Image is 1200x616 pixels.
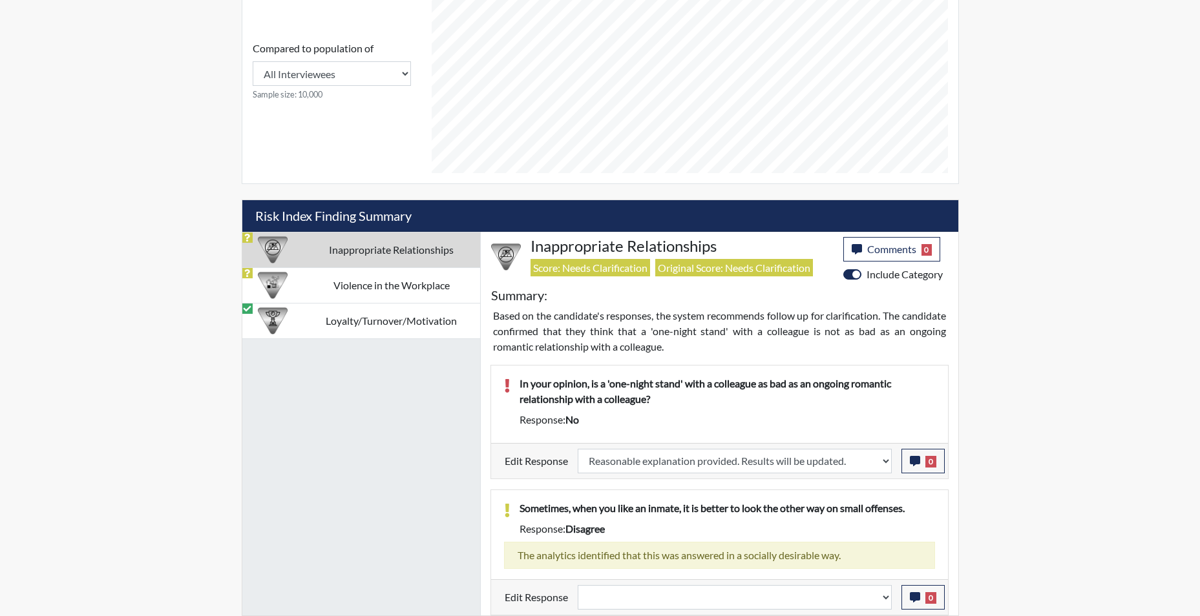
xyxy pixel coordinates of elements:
img: CATEGORY%20ICON-26.eccbb84f.png [258,271,288,300]
div: Response: [510,521,945,537]
label: Edit Response [505,585,568,610]
label: Compared to population of [253,41,374,56]
div: Response: [510,412,945,427]
button: 0 [901,585,945,610]
label: Edit Response [505,449,568,473]
p: In your opinion, is a 'one-night stand' with a colleague as bad as an ongoing romantic relationsh... [520,376,935,407]
span: 0 [925,456,936,467]
button: Comments0 [843,237,941,262]
span: Comments [867,243,916,255]
img: CATEGORY%20ICON-14.139f8ef7.png [491,242,521,272]
button: 0 [901,449,945,473]
div: Update the test taker's response, the change might impact the score [568,449,901,473]
h5: Summary: [491,287,547,303]
div: Consistency Score comparison among population [253,41,411,101]
div: Update the test taker's response, the change might impact the score [568,585,901,610]
td: Inappropriate Relationships [303,232,480,267]
td: Loyalty/Turnover/Motivation [303,303,480,338]
span: Score: Needs Clarification [531,259,650,276]
p: Based on the candidate's responses, the system recommends follow up for clarification. The candid... [493,308,946,354]
span: 0 [921,244,932,256]
p: Sometimes, when you like an inmate, it is better to look the other way on small offenses. [520,500,935,516]
td: Violence in the Workplace [303,267,480,303]
div: The analytics identified that this was answered in a socially desirable way. [504,542,935,569]
h5: Risk Index Finding Summary [242,200,958,232]
span: no [565,413,579,426]
span: disagree [565,522,605,535]
label: Include Category [867,267,943,282]
img: CATEGORY%20ICON-17.40ef8247.png [258,306,288,336]
h4: Inappropriate Relationships [531,237,834,256]
span: Original Score: Needs Clarification [655,259,813,276]
span: 0 [925,592,936,604]
small: Sample size: 10,000 [253,88,411,101]
img: CATEGORY%20ICON-14.139f8ef7.png [258,235,288,265]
